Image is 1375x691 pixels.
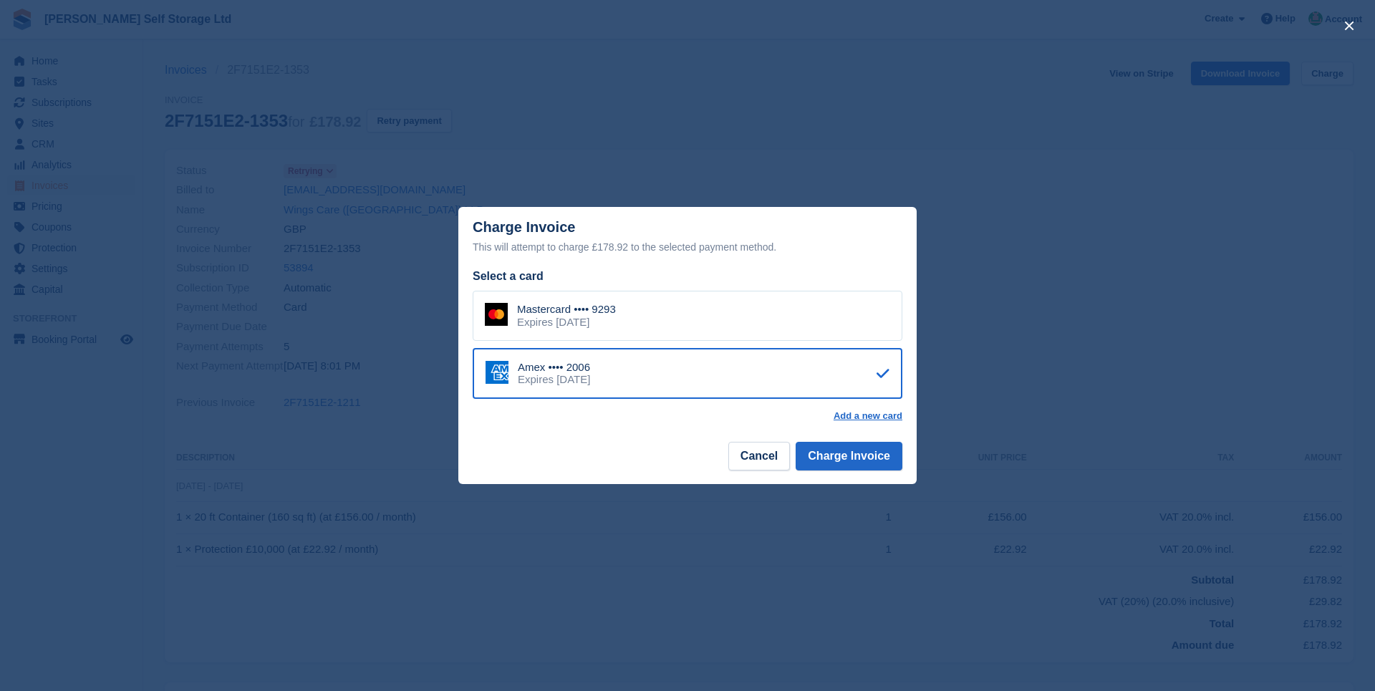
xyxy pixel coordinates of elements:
[1338,14,1361,37] button: close
[517,303,616,316] div: Mastercard •••• 9293
[473,219,902,256] div: Charge Invoice
[517,316,616,329] div: Expires [DATE]
[486,361,508,384] img: Amex Logo
[728,442,790,470] button: Cancel
[796,442,902,470] button: Charge Invoice
[473,238,902,256] div: This will attempt to charge £178.92 to the selected payment method.
[485,303,508,326] img: Mastercard Logo
[473,268,902,285] div: Select a card
[518,361,590,374] div: Amex •••• 2006
[518,373,590,386] div: Expires [DATE]
[834,410,902,422] a: Add a new card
